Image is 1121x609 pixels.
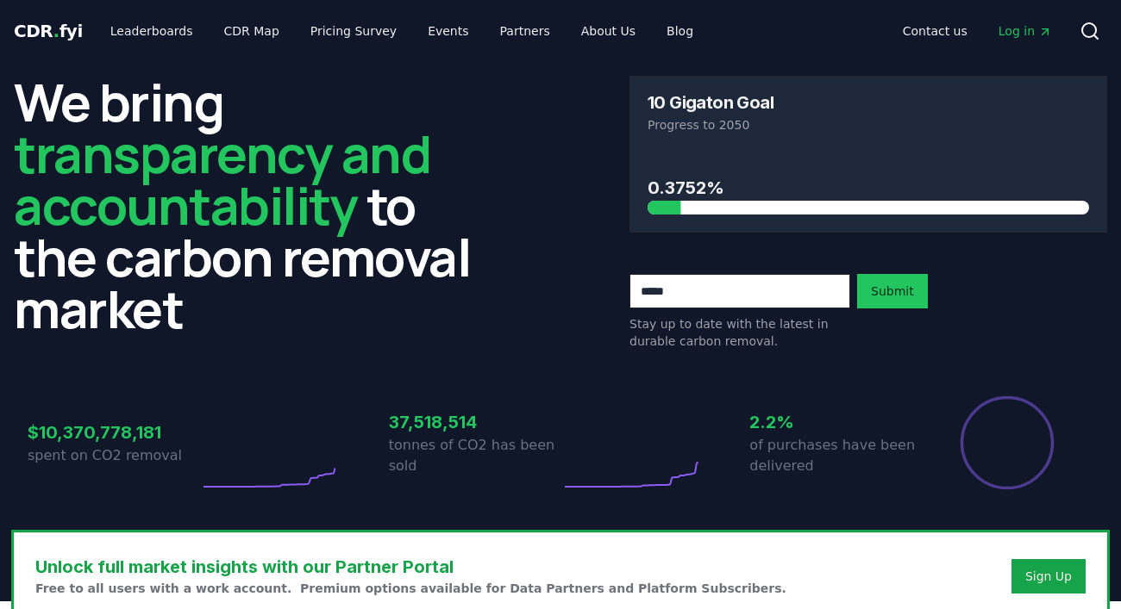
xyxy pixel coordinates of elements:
[14,76,492,334] h2: We bring to the carbon removal market
[999,22,1052,40] span: Log in
[959,395,1055,491] div: Percentage of sales delivered
[53,21,59,41] span: .
[629,315,850,350] p: Stay up to date with the latest in durable carbon removal.
[648,116,1089,134] p: Progress to 2050
[14,118,430,240] span: transparency and accountability
[648,175,1089,201] h3: 0.3752%
[889,16,981,47] a: Contact us
[567,16,649,47] a: About Us
[28,445,199,466] p: spent on CO2 removal
[889,16,1066,47] nav: Main
[97,16,707,47] nav: Main
[648,94,773,111] h3: 10 Gigaton Goal
[28,419,199,445] h3: $10,370,778,181
[35,554,786,580] h3: Unlock full market insights with our Partner Portal
[14,19,83,43] a: CDR.fyi
[486,16,564,47] a: Partners
[653,16,707,47] a: Blog
[97,16,207,47] a: Leaderboards
[297,16,410,47] a: Pricing Survey
[389,409,560,435] h3: 37,518,514
[1011,559,1086,593] button: Sign Up
[1025,568,1072,585] a: Sign Up
[210,16,293,47] a: CDR Map
[749,409,921,435] h3: 2.2%
[985,16,1066,47] a: Log in
[389,435,560,476] p: tonnes of CO2 has been sold
[14,21,83,41] span: CDR fyi
[414,16,482,47] a: Events
[749,435,921,476] p: of purchases have been delivered
[35,580,786,597] p: Free to all users with a work account. Premium options available for Data Partners and Platform S...
[857,274,928,308] button: Submit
